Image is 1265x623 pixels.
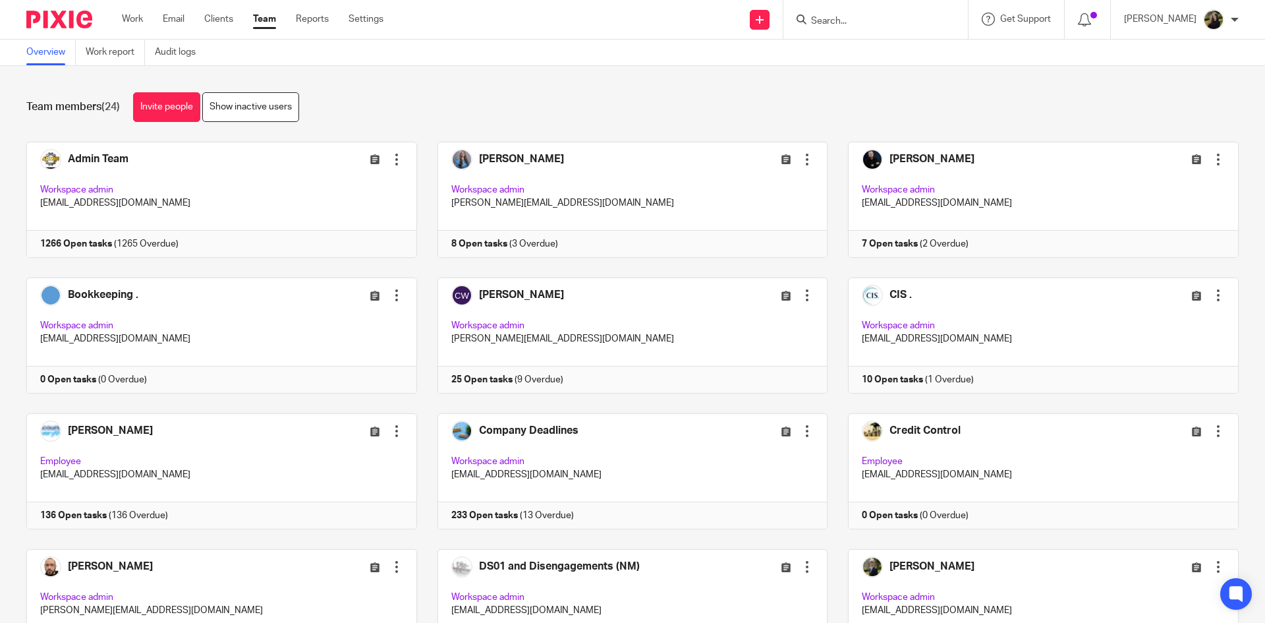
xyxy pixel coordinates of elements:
span: Get Support [1000,15,1051,24]
input: Search [810,16,928,28]
a: Audit logs [155,40,206,65]
h1: Team members [26,100,120,114]
a: Work [122,13,143,26]
span: (24) [101,102,120,112]
img: ACCOUNTING4EVERYTHING-13.jpg [1203,9,1224,30]
p: [PERSON_NAME] [1124,13,1196,26]
a: Work report [86,40,145,65]
a: Team [253,13,276,26]
a: Reports [296,13,329,26]
a: Settings [349,13,383,26]
a: Email [163,13,184,26]
a: Overview [26,40,76,65]
img: Pixie [26,11,92,28]
a: Show inactive users [202,92,299,122]
a: Clients [204,13,233,26]
a: Invite people [133,92,200,122]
